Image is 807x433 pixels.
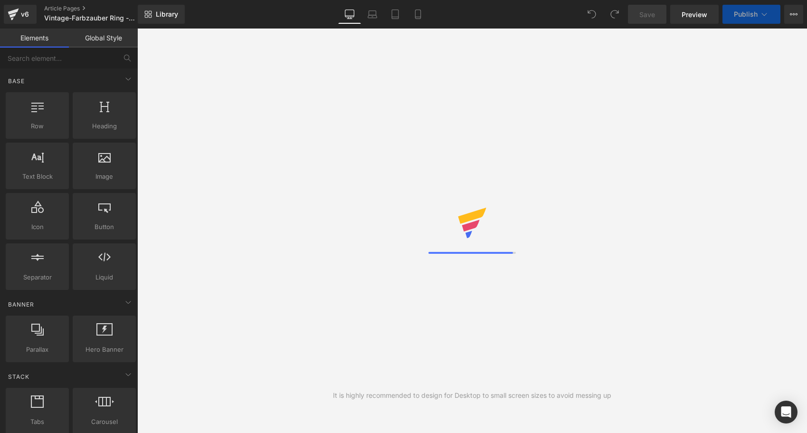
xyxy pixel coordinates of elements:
span: Publish [734,10,758,18]
span: Image [76,172,133,182]
span: Library [156,10,178,19]
a: Desktop [338,5,361,24]
a: Article Pages [44,5,153,12]
div: v6 [19,8,31,20]
a: Mobile [407,5,429,24]
span: Liquid [76,272,133,282]
span: Stack [7,372,30,381]
div: It is highly recommended to design for Desktop to small screen sizes to avoid messing up [333,390,611,401]
a: v6 [4,5,37,24]
span: Vintage-Farbzauber Ring - Geschenk [44,14,135,22]
a: Laptop [361,5,384,24]
button: Publish [722,5,780,24]
a: Preview [670,5,719,24]
span: Icon [9,222,66,232]
span: Separator [9,272,66,282]
span: Hero Banner [76,345,133,355]
span: Row [9,121,66,131]
span: Save [639,10,655,19]
a: New Library [138,5,185,24]
span: Parallax [9,345,66,355]
a: Global Style [69,29,138,48]
span: Carousel [76,417,133,427]
span: Heading [76,121,133,131]
span: Banner [7,300,35,309]
button: Undo [582,5,601,24]
div: Open Intercom Messenger [775,401,798,423]
button: More [784,5,803,24]
span: Button [76,222,133,232]
span: Preview [682,10,707,19]
a: Tablet [384,5,407,24]
span: Tabs [9,417,66,427]
button: Redo [605,5,624,24]
span: Text Block [9,172,66,182]
span: Base [7,77,26,86]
